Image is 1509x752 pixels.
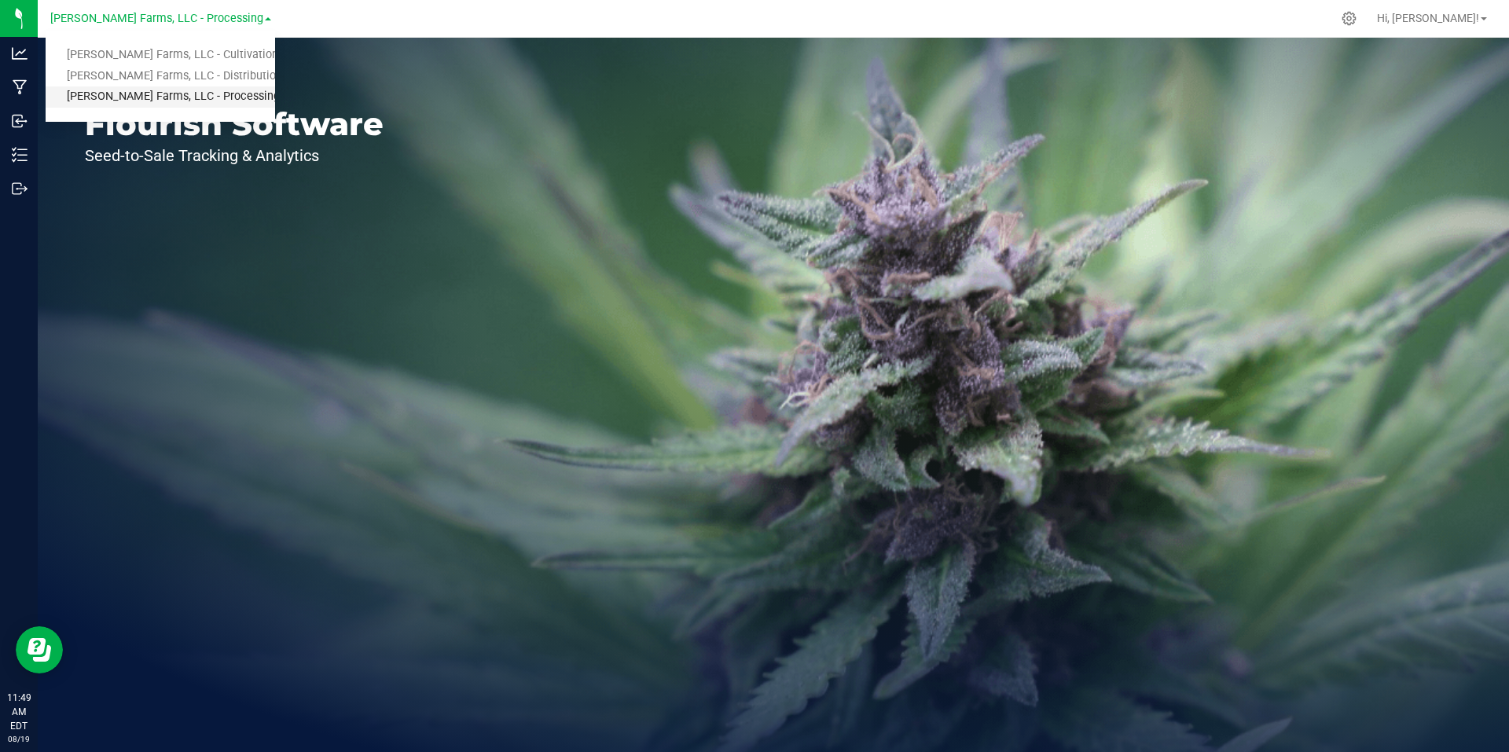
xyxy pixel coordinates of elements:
a: [PERSON_NAME] Farms, LLC - Processing [46,86,275,108]
inline-svg: Outbound [12,181,28,196]
span: [PERSON_NAME] Farms, LLC - Processing [50,12,263,25]
inline-svg: Analytics [12,46,28,61]
p: 11:49 AM EDT [7,691,31,733]
p: Seed-to-Sale Tracking & Analytics [85,148,384,163]
inline-svg: Inventory [12,147,28,163]
a: [PERSON_NAME] Farms, LLC - Cultivation [46,45,275,66]
span: Hi, [PERSON_NAME]! [1377,12,1479,24]
p: Flourish Software [85,108,384,140]
inline-svg: Inbound [12,113,28,129]
iframe: Resource center [16,626,63,673]
a: [PERSON_NAME] Farms, LLC - Distribution [46,66,275,87]
p: 08/19 [7,733,31,745]
inline-svg: Manufacturing [12,79,28,95]
div: Manage settings [1339,11,1359,26]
